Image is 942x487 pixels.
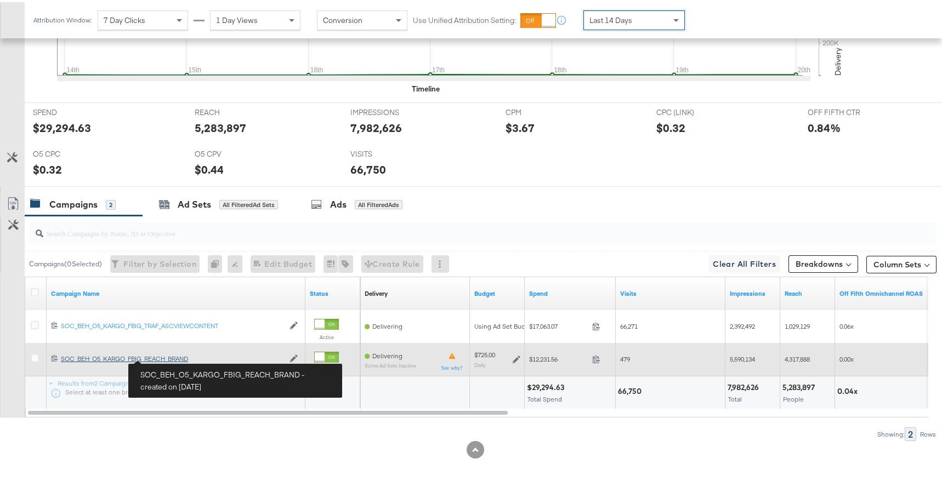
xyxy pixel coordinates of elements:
sub: Some Ad Sets Inactive [365,360,416,366]
span: 4,317,888 [785,353,810,361]
a: SOC_BEH_O5_KARGO_FBIG_REACH_BRAND [61,352,284,362]
div: 5,283,897 [195,118,246,134]
span: Clear All Filters [713,255,776,269]
div: 7,982,626 [728,380,762,391]
span: People [783,393,804,401]
div: 66,750 [618,384,645,394]
a: The maximum amount you're willing to spend on your ads, on average each day or over the lifetime ... [474,287,520,296]
span: 7 Day Clicks [104,13,145,23]
a: Your campaign name. [51,287,301,296]
input: Search Campaigns by Name, ID or Objective [43,216,854,237]
div: 0.04x [837,384,861,394]
div: 5,283,897 [782,380,818,391]
div: 2 [106,198,116,208]
div: Campaigns ( 0 Selected) [29,257,102,267]
span: 479 [620,353,630,361]
a: Shows the current state of your Ad Campaign. [310,287,356,296]
div: $0.32 [656,118,685,134]
span: CPC (LINK) [656,105,739,116]
div: Delivery [365,287,388,296]
span: O5 CPV [195,147,277,157]
span: IMPRESSIONS [350,105,433,116]
a: The number of people your ad was served to. [785,287,831,296]
span: VISITS [350,147,433,157]
div: 0.84% [808,118,841,134]
div: Rows [920,428,937,436]
div: 7,982,626 [350,118,402,134]
div: $29,294.63 [33,118,91,134]
span: 0.06x [839,320,854,328]
div: Ads [330,196,347,209]
div: Using Ad Set Budget [474,320,535,329]
span: Total [728,393,742,401]
div: SOC_BEH_O5_KARGO_FBIG_TRAF_ASCVIEWCONTENT [61,319,284,328]
div: $0.44 [195,159,224,175]
div: Attribution Window: [33,14,92,22]
div: 2 [905,425,916,439]
span: $12,231.56 [529,353,588,361]
span: $17,063.07 [529,320,588,328]
button: Breakdowns [788,253,858,271]
div: All Filtered Ad Sets [219,198,278,208]
label: Active [314,331,339,339]
span: Total Spend [527,393,562,401]
span: 2,392,492 [730,320,755,328]
text: Delivery [833,45,843,73]
span: Last 14 Days [589,13,632,23]
span: REACH [195,105,277,116]
a: 9/20 Update [839,287,940,296]
span: 5,590,134 [730,353,755,361]
span: 1 Day Views [216,13,258,23]
span: 66,271 [620,320,638,328]
a: The total amount spent to date. [529,287,611,296]
div: SOC_BEH_O5_KARGO_FBIG_REACH_BRAND [61,352,284,361]
div: Showing: [877,428,905,436]
a: The number of times your ad was served. On mobile apps an ad is counted as served the first time ... [730,287,776,296]
button: Column Sets [866,254,937,271]
span: Conversion [323,13,362,23]
div: All Filtered Ads [355,198,402,208]
span: 0.00x [839,353,854,361]
div: Timeline [412,82,440,92]
a: Omniture Visits [620,287,721,296]
span: 1,029,129 [785,320,810,328]
div: 0 [208,253,228,271]
span: SPEND [33,105,115,116]
div: Campaigns [49,196,98,209]
span: O5 CPC [33,147,115,157]
label: Use Unified Attribution Setting: [413,13,516,24]
span: CPM [506,105,588,116]
div: $29,294.63 [527,380,568,391]
div: $3.67 [506,118,535,134]
div: $725.00 [474,348,495,357]
span: Delivering [372,350,402,358]
sub: Daily [474,359,486,366]
label: Active [314,364,339,371]
div: Ad Sets [178,196,211,209]
a: Reflects the ability of your Ad Campaign to achieve delivery based on ad states, schedule and bud... [365,287,388,296]
button: Clear All Filters [708,253,780,271]
a: SOC_BEH_O5_KARGO_FBIG_TRAF_ASCVIEWCONTENT [61,319,284,329]
span: OFF FIFTH CTR [808,105,890,116]
div: 66,750 [350,159,386,175]
div: $0.32 [33,159,62,175]
span: Delivering [372,320,402,328]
